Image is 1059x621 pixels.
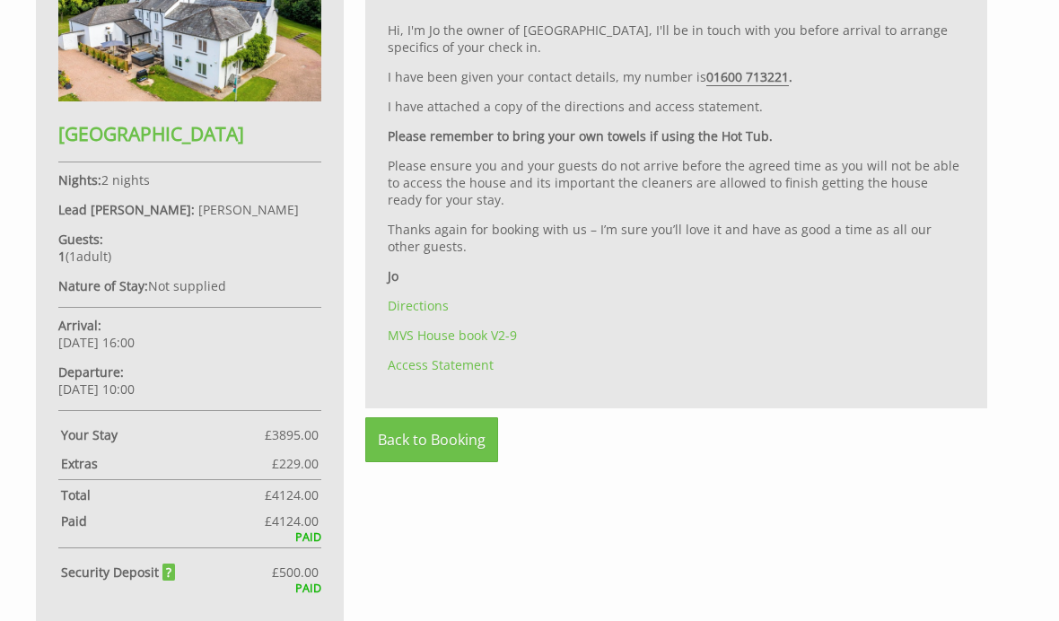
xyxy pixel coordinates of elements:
span: £ [272,564,319,582]
a: Back to Booking [365,418,498,463]
span: £ [272,456,319,473]
div: PAID [58,530,321,546]
p: [DATE] 10:00 [58,364,321,398]
span: 229.00 [279,456,319,473]
a: Access Statement [388,357,494,374]
span: 500.00 [279,564,319,582]
strong: Nature of Stay: [58,278,148,295]
div: PAID [58,582,321,597]
a: Directions [388,298,449,315]
p: I have attached a copy of the directions and access statement. [388,99,965,116]
a: MVS House book V2-9 [388,328,517,345]
strong: Guests: [58,232,103,249]
strong: 1 [58,249,66,266]
p: Not supplied [58,278,321,295]
p: [DATE] 16:00 [58,318,321,352]
p: I have been given your contact details, my number is [388,69,965,86]
strong: Arrival: [58,318,101,335]
strong: Lead [PERSON_NAME]: [58,202,195,219]
span: ( ) [58,249,111,266]
span: £ [265,513,319,530]
span: £ [265,487,319,504]
span: 3895.00 [272,427,319,444]
strong: Security Deposit [61,564,176,582]
strong: Nights: [58,172,101,189]
strong: Paid [61,513,265,530]
strong: Total [61,487,265,504]
p: Hi, I'm Jo the owner of [GEOGRAPHIC_DATA], I'll be in touch with you before arrival to arrange sp... [388,22,965,57]
strong: Jo [388,268,398,285]
strong: Your Stay [61,427,265,444]
span: [PERSON_NAME] [198,202,299,219]
h2: [GEOGRAPHIC_DATA] [58,122,321,147]
p: Please ensure you and your guests do not arrive before the agreed time as you will not be able to... [388,158,965,209]
p: 2 nights [58,172,321,189]
strong: Please remember to bring your own towels if using the Hot Tub. [388,128,773,145]
span: 4124.00 [272,513,319,530]
a: [GEOGRAPHIC_DATA] [58,89,321,146]
strong: Extras [61,456,272,473]
strong: Departure: [58,364,124,381]
span: 1 [69,249,76,266]
p: Thanks again for booking with us – I’m sure you’ll love it and have as good a time as all our oth... [388,222,965,256]
span: adult [69,249,108,266]
span: 4124.00 [272,487,319,504]
span: £ [265,427,319,444]
strong: . [706,69,792,87]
